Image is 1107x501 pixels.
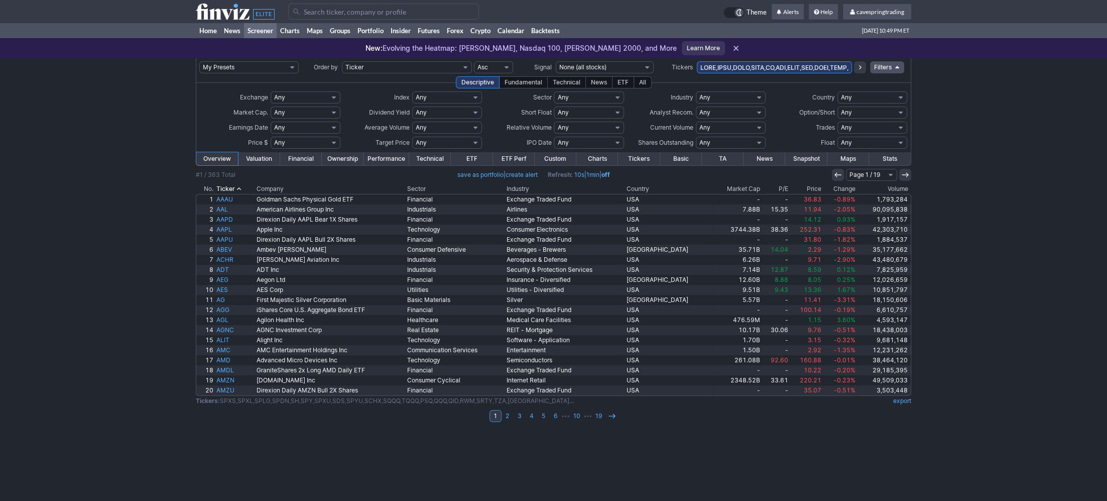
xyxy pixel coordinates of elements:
[574,171,584,178] a: 10s
[196,345,215,355] a: 16
[255,315,406,325] a: Agilon Health Inc
[255,235,406,245] a: Direxion Daily AAPL Bull 2X Shares
[215,215,255,225] a: AAPD
[505,285,626,295] a: Utilities - Diversified
[762,205,789,215] a: 15.35
[443,23,467,38] a: Forex
[790,235,823,245] a: 31.80
[823,315,857,325] a: 3.60%
[406,245,505,255] a: Consumer Defensive
[196,225,215,235] a: 4
[857,265,911,275] a: 7,825,959
[215,245,255,255] a: ABEV
[762,265,789,275] a: 12.87
[625,275,713,285] a: [GEOGRAPHIC_DATA]
[771,266,788,273] span: 12.87
[505,235,626,245] a: Exchange Traded Fund
[823,194,857,205] a: -0.89%
[406,355,505,365] a: Technology
[505,205,626,215] a: Airlines
[215,225,255,235] a: AAPL
[804,286,821,293] span: 13.36
[713,295,762,305] a: 5.57B
[857,335,911,345] a: 9,681,148
[601,171,610,178] a: off
[576,152,618,165] a: Charts
[713,265,762,275] a: 7.14B
[857,305,911,315] a: 6,610,757
[762,345,789,355] a: -
[505,265,626,275] a: Security & Protection Services
[790,305,823,315] a: 100.14
[834,346,855,354] span: -1.35%
[505,315,626,325] a: Medical Care Facilities
[625,335,713,345] a: USA
[255,325,406,335] a: AGNC Investment Corp
[823,325,857,335] a: -0.51%
[762,225,789,235] a: 38.36
[406,345,505,355] a: Communication Services
[406,255,505,265] a: Industrials
[775,286,788,293] span: 9.43
[255,275,406,285] a: Aegon Ltd
[406,265,505,275] a: Industrials
[837,286,855,293] span: 1.67%
[505,194,626,205] a: Exchange Traded Fund
[771,356,788,364] span: 92.60
[585,76,612,88] div: News
[625,215,713,225] a: USA
[790,245,823,255] a: 2.29
[834,246,855,253] span: -1.29%
[505,225,626,235] a: Consumer Electronics
[625,315,713,325] a: USA
[634,76,652,88] div: All
[406,205,505,215] a: Industrials
[823,345,857,355] a: -1.35%
[406,275,505,285] a: Financial
[277,23,303,38] a: Charts
[406,325,505,335] a: Real Estate
[834,326,855,334] span: -0.51%
[775,276,788,283] span: 8.88
[625,355,713,365] a: USA
[808,246,821,253] span: 2.29
[808,346,821,354] span: 2.92
[215,335,255,345] a: ALIT
[196,365,215,375] a: 18
[505,245,626,255] a: Beverages - Brewers
[713,255,762,265] a: 6.26B
[625,225,713,235] a: USA
[823,305,857,315] a: -0.19%
[255,365,406,375] a: GraniteShares 2x Long AMD Daily ETF
[196,315,215,325] a: 13
[505,355,626,365] a: Semiconductors
[406,215,505,225] a: Financial
[785,152,827,165] a: Snapshot
[762,305,789,315] a: -
[823,335,857,345] a: -0.32%
[625,265,713,275] a: USA
[196,152,238,165] a: Overview
[790,285,823,295] a: 13.36
[625,345,713,355] a: USA
[843,4,911,20] a: cavespringtrading
[790,375,823,385] a: 220.21
[547,76,586,88] div: Technical
[747,7,767,18] span: Theme
[834,356,855,364] span: -0.01%
[406,225,505,235] a: Technology
[238,152,280,165] a: Valuation
[505,305,626,315] a: Exchange Traded Fund
[713,365,762,375] a: -
[800,306,821,314] span: 100.14
[255,205,406,215] a: American Airlines Group Inc
[762,215,789,225] a: -
[823,275,857,285] a: 0.25%
[762,255,789,265] a: -
[834,206,855,213] span: -2.05%
[808,316,821,324] span: 1.15
[618,152,660,165] a: Tickers
[215,194,255,205] a: AAAU
[856,8,904,16] span: cavespringtrading
[790,355,823,365] a: 160.88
